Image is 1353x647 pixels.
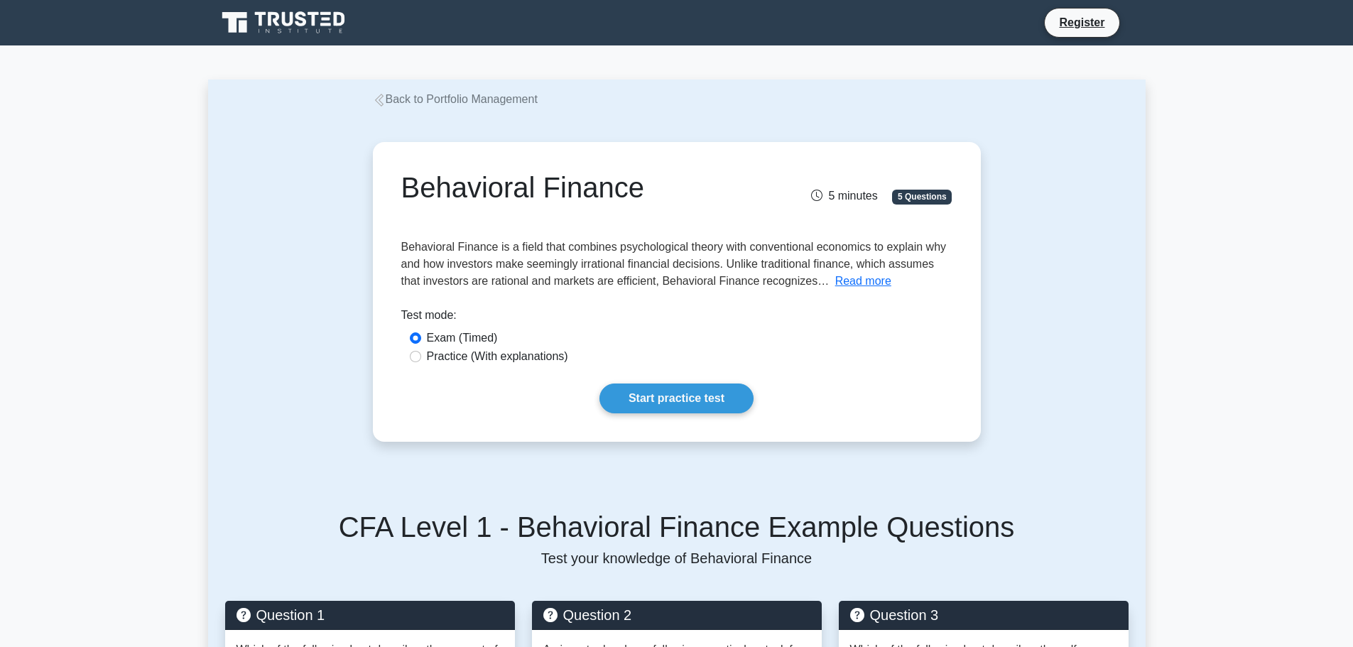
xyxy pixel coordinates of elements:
[401,307,952,330] div: Test mode:
[427,330,498,347] label: Exam (Timed)
[427,348,568,365] label: Practice (With explanations)
[401,170,763,205] h1: Behavioral Finance
[811,190,877,202] span: 5 minutes
[835,273,891,290] button: Read more
[599,384,754,413] a: Start practice test
[1050,13,1113,31] a: Register
[401,241,947,287] span: Behavioral Finance is a field that combines psychological theory with conventional economics to e...
[225,550,1129,567] p: Test your knowledge of Behavioral Finance
[225,510,1129,544] h5: CFA Level 1 - Behavioral Finance Example Questions
[237,607,504,624] h5: Question 1
[892,190,952,204] span: 5 Questions
[850,607,1117,624] h5: Question 3
[373,93,538,105] a: Back to Portfolio Management
[543,607,810,624] h5: Question 2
